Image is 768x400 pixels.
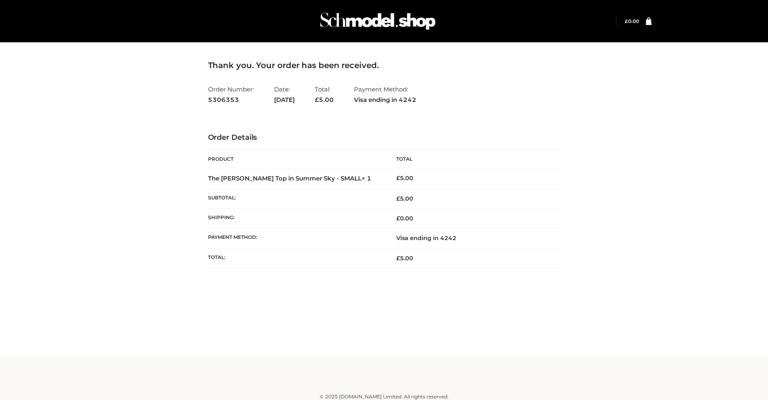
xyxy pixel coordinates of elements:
[208,209,384,228] th: Shipping:
[396,215,400,222] span: £
[625,18,639,24] bdi: 0.00
[208,248,384,268] th: Total:
[317,5,438,37] img: Schmodel Admin 964
[315,96,319,104] span: £
[396,215,413,222] bdi: 0.00
[396,255,413,262] span: 5.00
[396,195,413,202] span: 5.00
[396,195,400,202] span: £
[208,150,384,168] th: Product
[274,95,295,105] strong: [DATE]
[384,150,560,168] th: Total
[208,228,384,248] th: Payment method:
[208,95,254,105] strong: 5306353
[208,60,560,70] h3: Thank you. Your order has been received.
[208,133,560,142] h3: Order Details
[354,95,416,105] strong: Visa ending in 4242
[315,82,334,107] li: Total:
[625,18,639,24] a: £0.00
[396,255,400,262] span: £
[208,174,371,182] strong: The [PERSON_NAME] Top in Summer Sky - SMALL
[354,82,416,107] li: Payment Method:
[208,189,384,208] th: Subtotal:
[384,228,560,248] td: Visa ending in 4242
[396,174,400,182] span: £
[362,174,371,182] strong: × 1
[315,96,334,104] span: 5.00
[274,82,295,107] li: Date:
[208,82,254,107] li: Order Number:
[625,18,628,24] span: £
[396,174,413,182] bdi: 5.00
